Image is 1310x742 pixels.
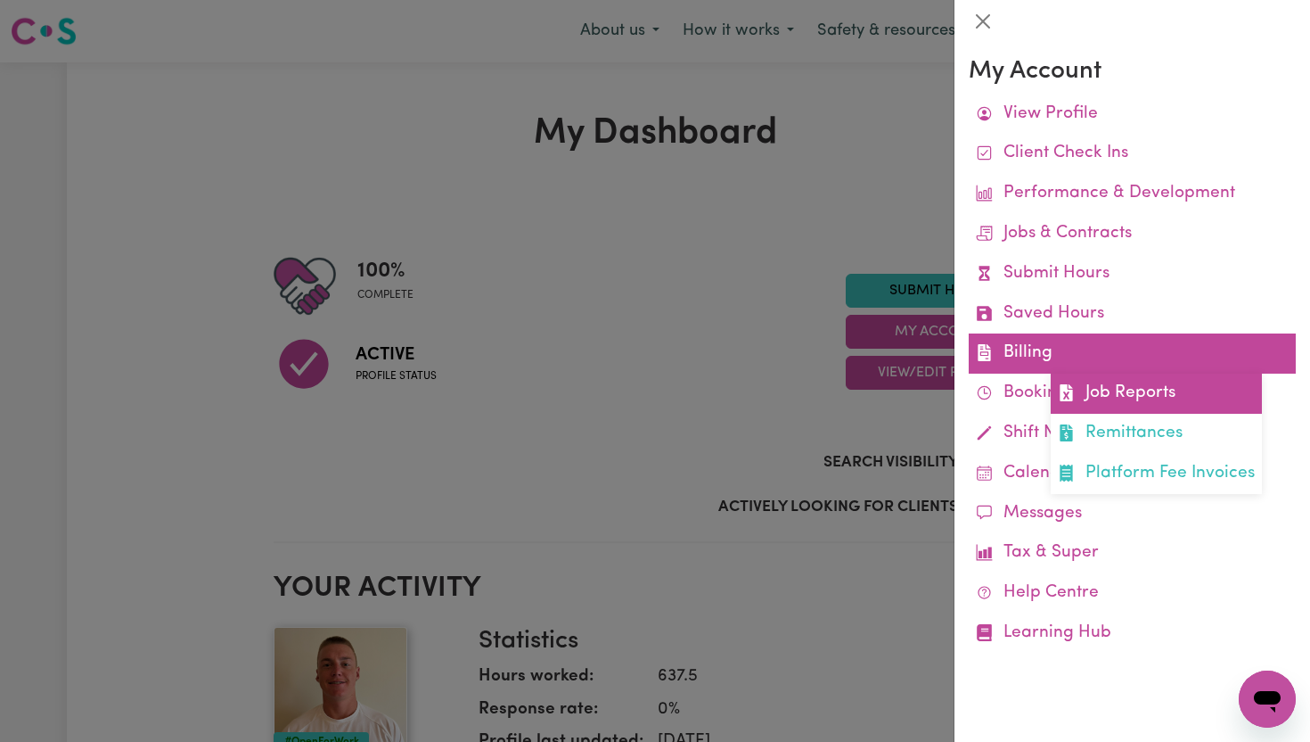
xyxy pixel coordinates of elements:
a: Platform Fee Invoices [1051,454,1262,494]
a: Calendar [969,454,1296,494]
iframe: Button to launch messaging window [1239,671,1296,728]
a: Jobs & Contracts [969,214,1296,254]
a: Remittances [1051,414,1262,454]
h3: My Account [969,57,1296,87]
a: Messages [969,494,1296,534]
a: BillingJob ReportsRemittancesPlatform Fee Invoices [969,334,1296,374]
a: Submit Hours [969,254,1296,294]
a: Client Check Ins [969,134,1296,174]
a: Saved Hours [969,294,1296,334]
a: Shift Notes [969,414,1296,454]
a: View Profile [969,95,1296,135]
a: Learning Hub [969,614,1296,654]
a: Help Centre [969,573,1296,614]
a: Tax & Super [969,533,1296,573]
a: Performance & Development [969,174,1296,214]
button: Close [969,7,997,36]
a: Bookings [969,374,1296,414]
a: Job Reports [1051,374,1262,414]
